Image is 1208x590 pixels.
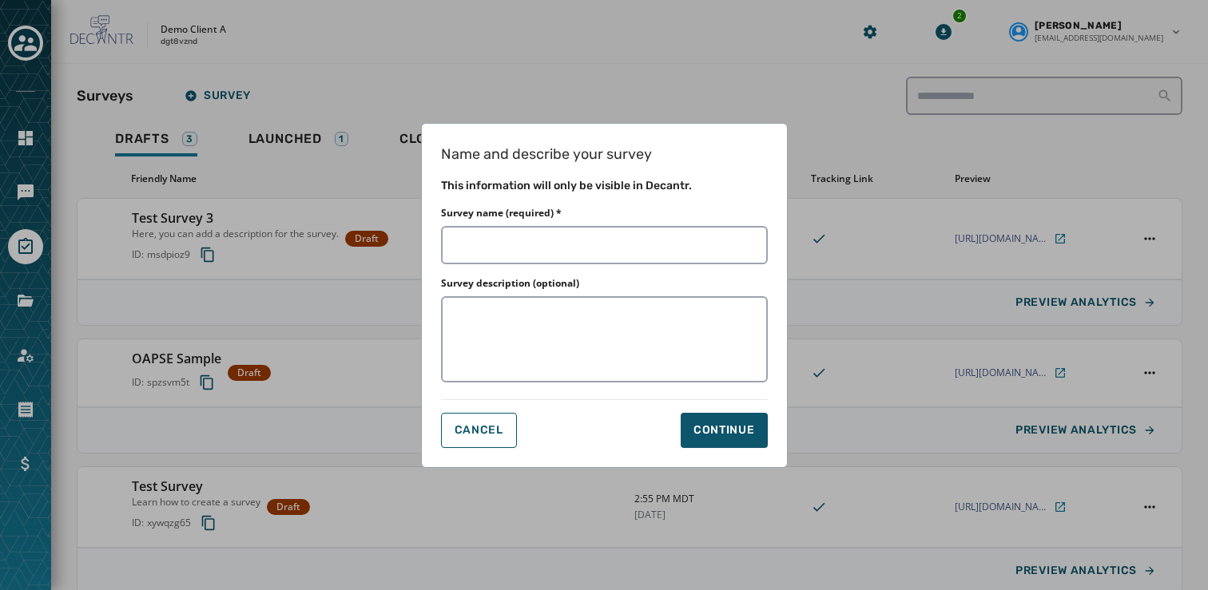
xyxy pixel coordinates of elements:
[693,422,755,438] div: Continue
[681,413,768,448] button: Continue
[441,207,562,220] label: Survey name (required) *
[455,424,503,437] span: Cancel
[441,413,517,448] button: Cancel
[441,277,579,290] label: Survey description (optional)
[441,143,768,165] h1: Name and describe your survey
[13,13,521,30] body: Rich Text Area
[441,178,768,194] h2: This information will only be visible in Decantr.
